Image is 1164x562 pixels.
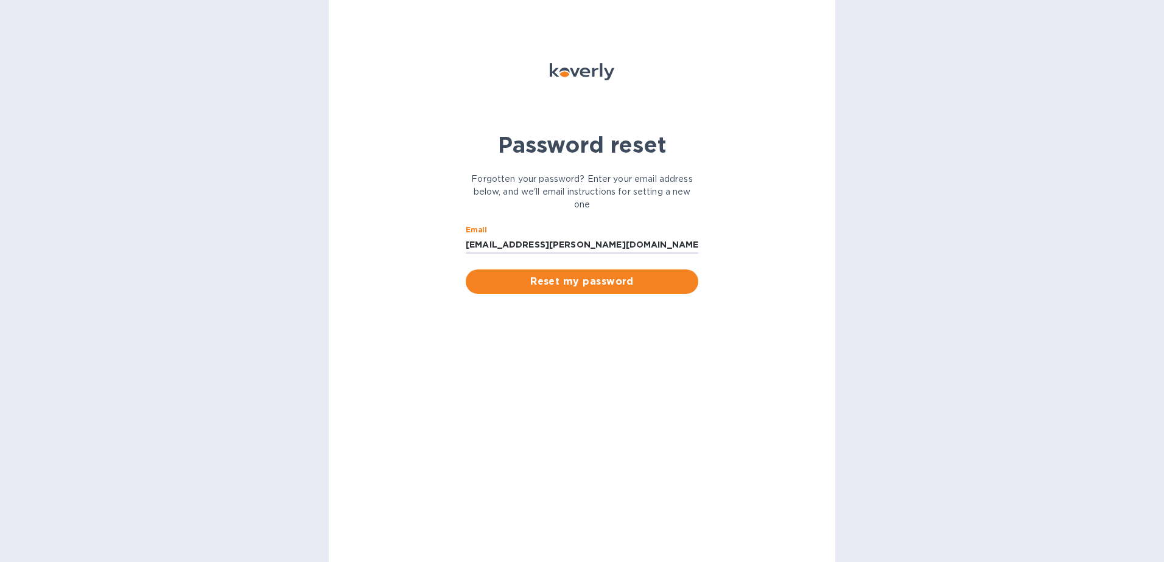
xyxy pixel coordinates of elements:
[466,227,487,234] label: Email
[466,269,698,294] button: Reset my password
[466,235,698,254] input: Email
[550,63,614,80] img: Koverly
[466,173,698,211] p: Forgotten your password? Enter your email address below, and we'll email instructions for setting...
[475,274,689,289] span: Reset my password
[498,131,667,158] b: Password reset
